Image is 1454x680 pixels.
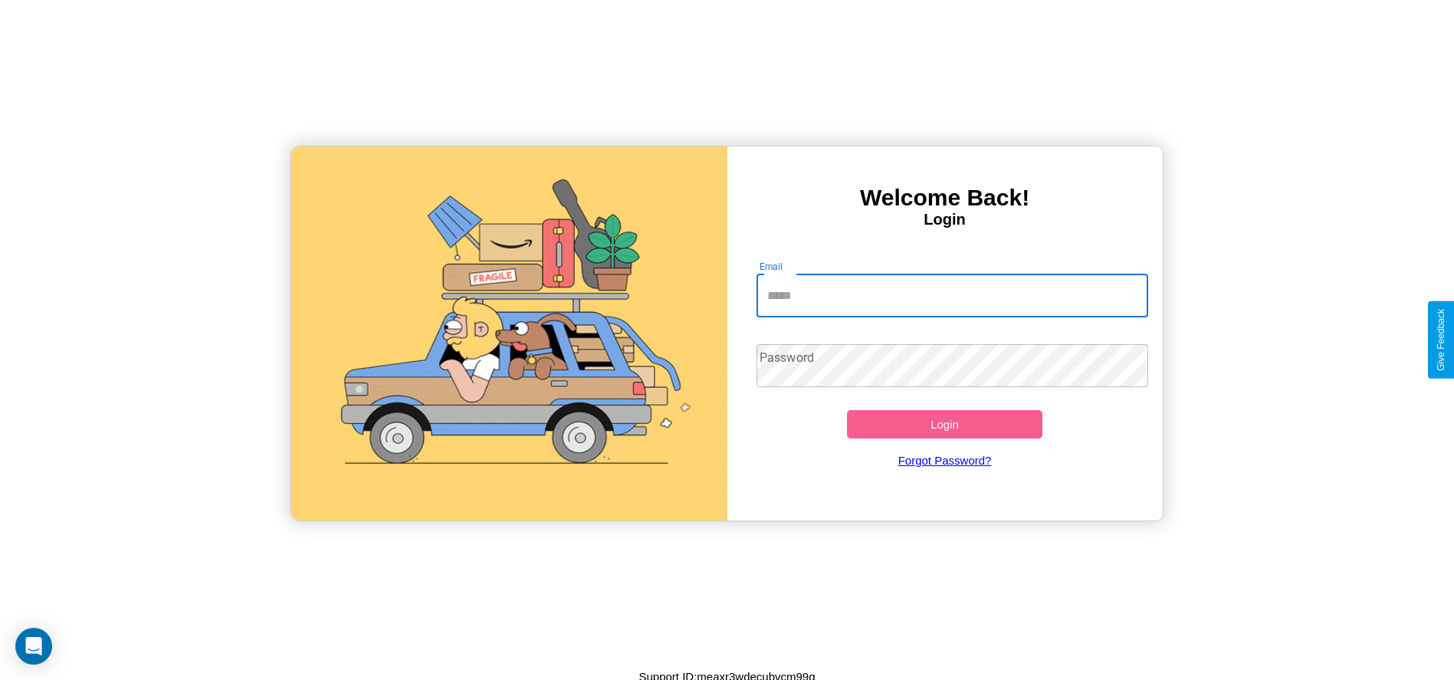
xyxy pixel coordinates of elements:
div: Give Feedback [1436,309,1446,371]
img: gif [291,146,727,521]
h4: Login [727,211,1163,228]
a: Forgot Password? [749,439,1141,482]
button: Login [847,410,1043,439]
h3: Welcome Back! [727,185,1163,211]
label: Email [760,260,783,273]
div: Open Intercom Messenger [15,628,52,665]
